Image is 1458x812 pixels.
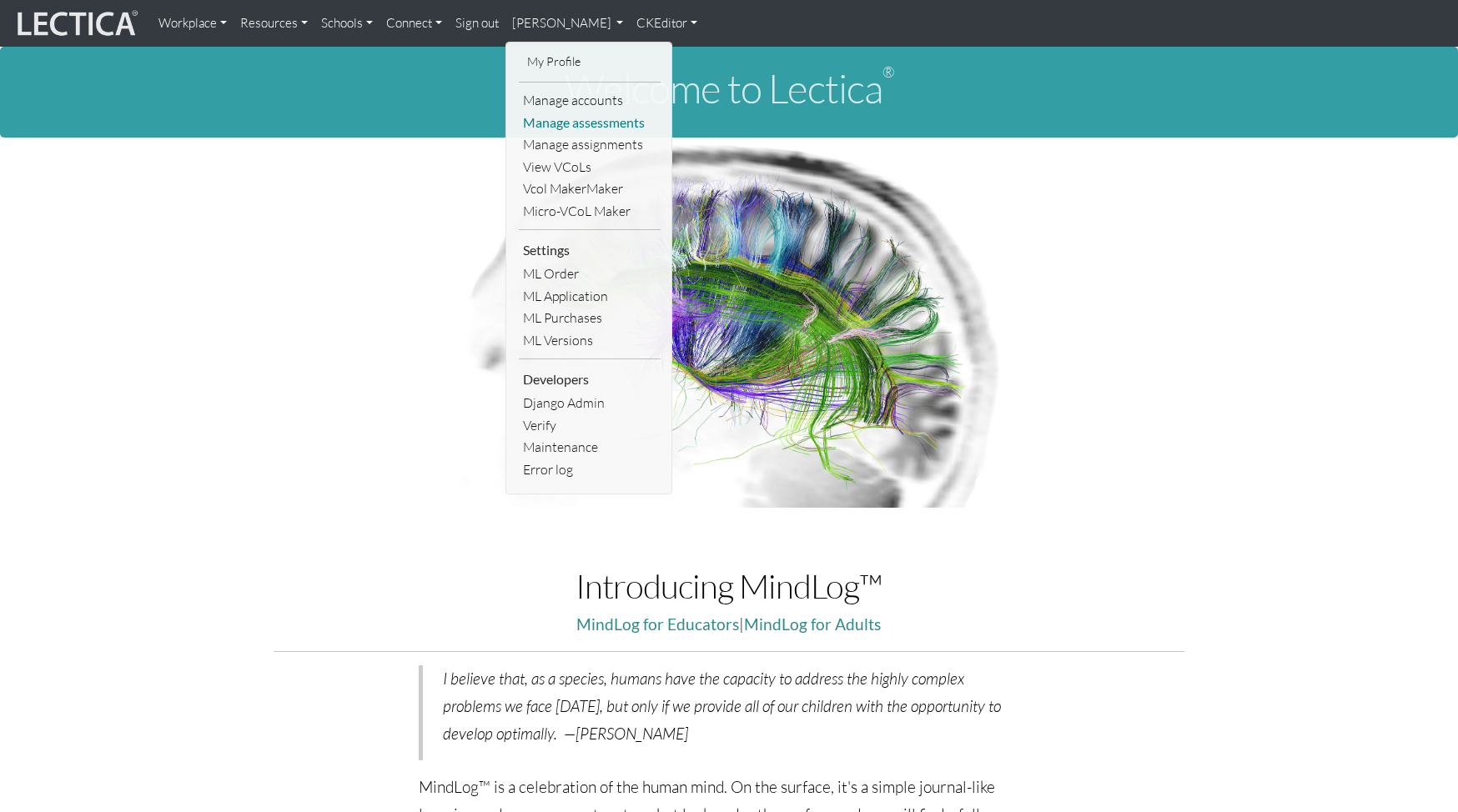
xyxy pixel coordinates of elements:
[519,392,661,414] a: Django Admin
[519,307,661,329] a: ML Purchases
[882,63,894,81] sup: ®
[380,7,449,40] a: Connect
[519,133,661,156] a: Manage assignments
[630,7,704,40] a: CKEditor
[519,112,661,134] a: Manage assessments
[505,7,631,40] a: [PERSON_NAME]
[443,665,1020,747] p: I believe that, as a species, humans have the capacity to address the highly complex problems we ...
[314,7,380,40] a: Schools
[451,138,1007,508] img: Human Connectome Project Image
[576,614,739,634] a: MindLog for Educators
[519,200,661,223] a: Micro-VCoL Maker
[519,366,661,393] li: Developers
[152,7,234,40] a: Workplace
[519,459,661,481] a: Error log
[274,568,1184,604] h1: Introducing MindLog™
[519,436,661,459] a: Maintenance
[519,285,661,308] a: ML Application
[523,52,656,73] a: My Profile
[234,7,314,40] a: Resources
[519,329,661,352] a: ML Versions
[519,237,661,263] li: Settings
[274,611,1184,639] p: |
[519,156,661,178] a: View VCoLs
[519,263,661,285] a: ML Order
[13,8,138,39] img: lecticalive
[449,7,505,40] a: Sign out
[13,67,1445,111] h1: Welcome to Lectica
[744,614,881,634] a: MindLog for Adults
[519,414,661,437] a: Verify
[519,178,661,200] a: Vcol MakerMaker
[519,89,661,112] a: Manage accounts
